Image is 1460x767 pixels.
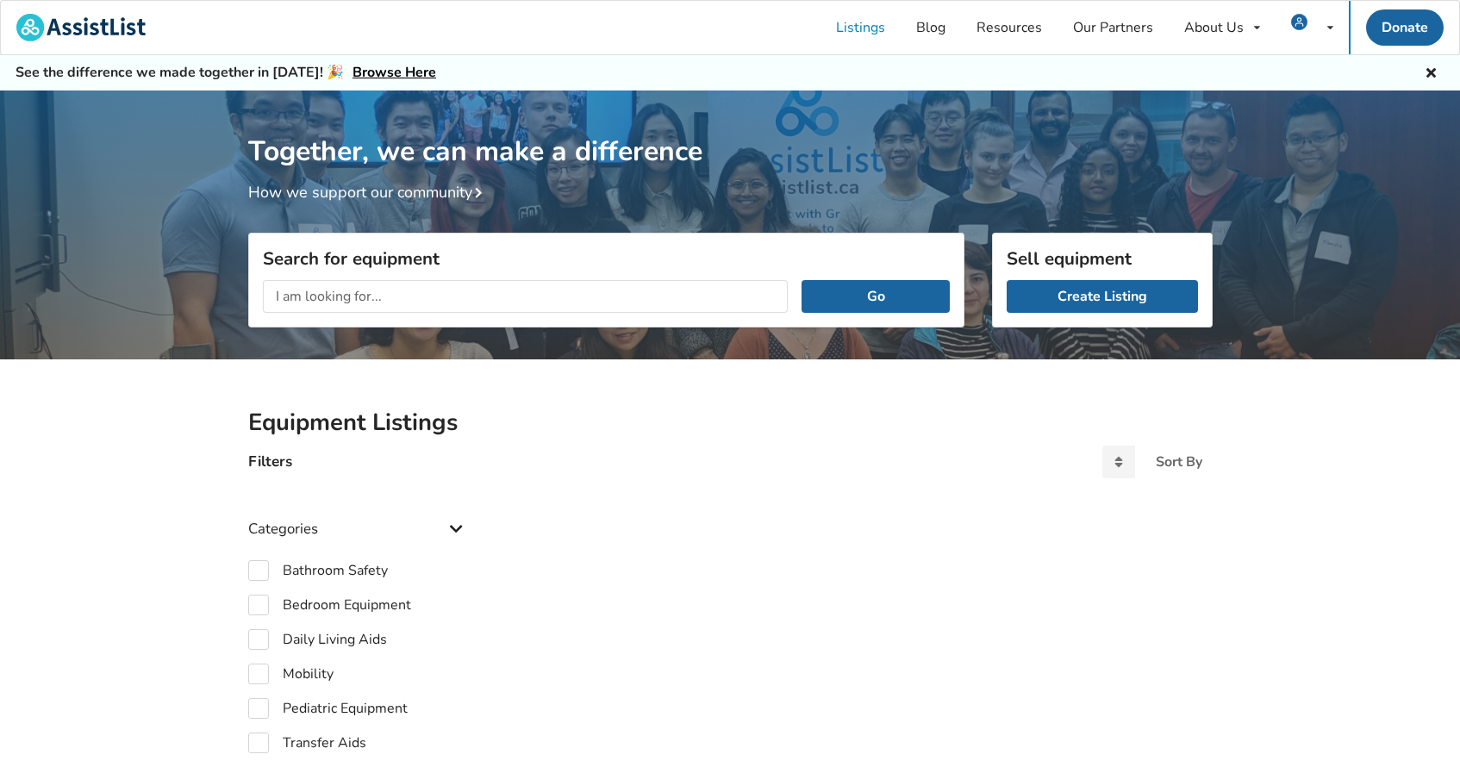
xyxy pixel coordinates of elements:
label: Mobility [248,664,334,684]
img: assistlist-logo [16,14,146,41]
a: Browse Here [353,63,436,82]
a: Donate [1366,9,1444,46]
a: Listings [820,1,901,54]
a: How we support our community [248,182,490,203]
div: Categories [248,485,469,546]
label: Daily Living Aids [248,629,387,650]
a: Create Listing [1007,280,1198,313]
img: user icon [1291,14,1307,30]
a: Resources [961,1,1058,54]
label: Transfer Aids [248,733,366,753]
div: About Us [1184,21,1244,34]
h1: Together, we can make a difference [248,90,1213,169]
h3: Search for equipment [263,247,950,270]
h2: Equipment Listings [248,408,1213,438]
label: Bedroom Equipment [248,595,411,615]
button: Go [802,280,949,313]
h5: See the difference we made together in [DATE]! 🎉 [16,64,436,82]
h4: Filters [248,452,292,471]
div: Sort By [1156,455,1202,469]
a: Our Partners [1058,1,1169,54]
a: Blog [901,1,961,54]
label: Bathroom Safety [248,560,388,581]
input: I am looking for... [263,280,789,313]
label: Pediatric Equipment [248,698,408,719]
h3: Sell equipment [1007,247,1198,270]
